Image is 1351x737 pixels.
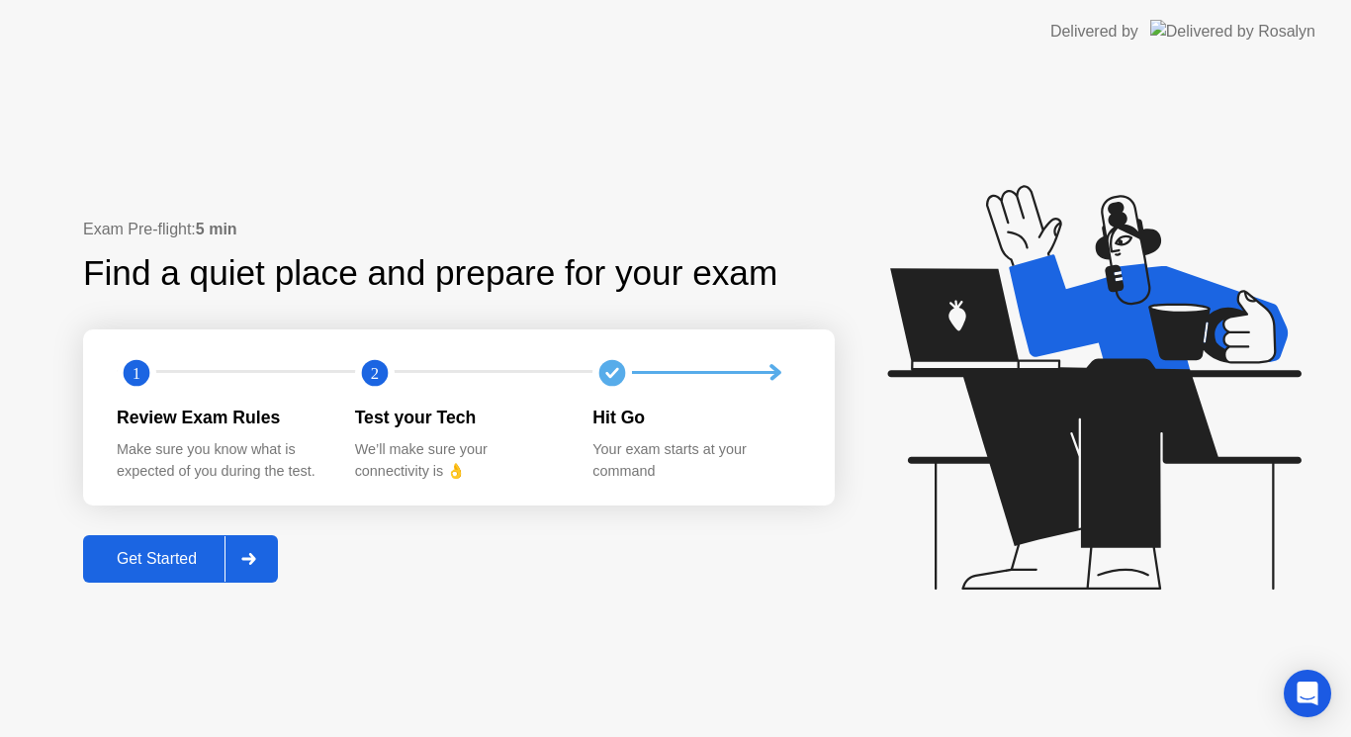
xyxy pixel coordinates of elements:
[1150,20,1315,43] img: Delivered by Rosalyn
[371,363,379,382] text: 2
[89,550,225,568] div: Get Started
[1050,20,1138,44] div: Delivered by
[592,405,799,430] div: Hit Go
[133,363,140,382] text: 1
[355,405,562,430] div: Test your Tech
[83,218,835,241] div: Exam Pre-flight:
[196,221,237,237] b: 5 min
[117,439,323,482] div: Make sure you know what is expected of you during the test.
[1284,670,1331,717] div: Open Intercom Messenger
[83,247,780,300] div: Find a quiet place and prepare for your exam
[83,535,278,583] button: Get Started
[355,439,562,482] div: We’ll make sure your connectivity is 👌
[592,439,799,482] div: Your exam starts at your command
[117,405,323,430] div: Review Exam Rules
